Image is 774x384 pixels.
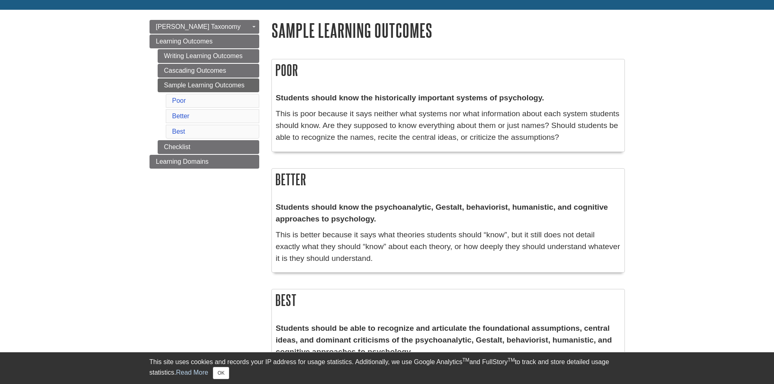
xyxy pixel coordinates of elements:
[276,93,544,102] strong: Students should know the historically important systems of psychology.
[172,128,185,135] a: Best
[272,289,624,311] h2: Best
[272,169,624,190] h2: Better
[156,23,241,30] span: [PERSON_NAME] Taxonomy
[158,78,259,92] a: Sample Learning Outcomes
[172,97,186,104] a: Poor
[156,158,209,165] span: Learning Domains
[150,20,259,34] a: [PERSON_NAME] Taxonomy
[276,324,612,356] strong: Students should be able to recognize and articulate the foundational assumptions, central ideas, ...
[462,357,469,363] sup: TM
[156,38,213,45] span: Learning Outcomes
[213,367,229,379] button: Close
[150,20,259,169] div: Guide Page Menu
[150,357,625,379] div: This site uses cookies and records your IP address for usage statistics. Additionally, we use Goo...
[276,229,620,264] p: This is better because it says what theories students should “know”, but it still does not detail...
[276,108,620,143] p: This is poor because it says neither what systems nor what information about each system students...
[272,59,624,81] h2: Poor
[158,49,259,63] a: Writing Learning Outcomes
[276,203,608,223] strong: Students should know the psychoanalytic, Gestalt, behaviorist, humanistic, and cognitive approach...
[158,64,259,78] a: Cascading Outcomes
[150,35,259,48] a: Learning Outcomes
[176,369,208,376] a: Read More
[508,357,515,363] sup: TM
[150,155,259,169] a: Learning Domains
[271,20,625,41] h1: Sample Learning Outcomes
[158,140,259,154] a: Checklist
[172,113,190,119] a: Better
